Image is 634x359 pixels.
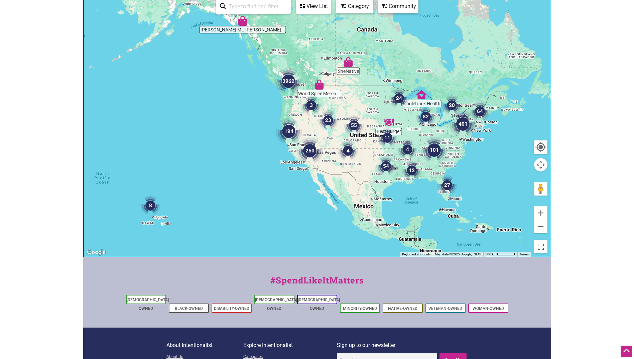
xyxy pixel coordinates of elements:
[298,93,324,118] div: 3
[214,306,249,311] a: Disability-Owned
[414,87,429,102] div: Singletrack Health
[402,252,431,257] button: Keyboard shortcuts
[534,158,547,171] button: Map camera controls
[399,158,424,183] div: 12
[381,115,396,130] div: Best Burger
[373,153,399,179] div: 54
[434,172,460,198] div: 27
[534,220,547,233] button: Zoom out
[341,113,367,138] div: 55
[315,108,341,133] div: 23
[273,115,305,147] div: 194
[473,306,504,311] a: Woman-Owned
[255,297,298,311] a: [DEMOGRAPHIC_DATA]-Owned
[534,182,547,196] button: Drag Pegman onto the map to open Street View
[127,297,170,311] a: [DEMOGRAPHIC_DATA]-Owned
[413,104,438,129] div: 82
[335,138,361,163] div: 4
[83,274,551,293] div: #SpendLikeItMatters
[485,252,497,256] span: 500 km
[298,297,341,311] a: [DEMOGRAPHIC_DATA]-Owned
[311,77,327,92] div: World Spice Merchants
[435,252,481,256] span: Map data ©2025 Google, INEGI
[395,137,420,162] div: 4
[519,252,529,256] a: Terms (opens in new tab)
[175,306,203,311] a: Black-Owned
[138,193,163,218] div: 8
[534,206,547,220] button: Zoom in
[294,135,326,167] div: 250
[467,99,493,124] div: 64
[428,306,462,311] a: Veteran-Owned
[447,108,479,140] div: 401
[483,252,517,257] button: Map Scale: 500 km per 52 pixels
[533,240,548,254] button: Toggle fullscreen view
[272,65,304,97] div: 3962
[341,54,356,70] div: SheNative
[166,341,243,350] p: About Intentionalist
[439,93,465,118] div: 20
[375,125,400,150] div: 11
[621,346,632,357] div: Scroll Back to Top
[85,248,107,257] a: Open this area in Google Maps (opens a new window)
[343,306,377,311] a: Minority-Owned
[235,13,250,28] div: Tripp's Mt. Juneau Trading Post
[243,341,337,350] p: Explore Intentionalist
[534,140,547,154] button: Your Location
[337,341,468,350] p: Sign up to our newsletter
[85,248,107,257] img: Google
[388,306,417,311] a: Native-Owned
[386,86,412,111] div: 24
[418,134,450,166] div: 101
